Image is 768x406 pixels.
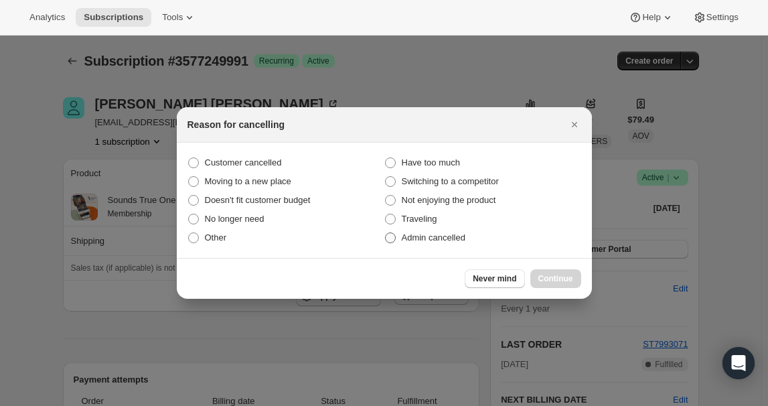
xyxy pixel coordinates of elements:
[722,347,755,379] div: Open Intercom Messenger
[402,157,460,167] span: Have too much
[84,12,143,23] span: Subscriptions
[21,8,73,27] button: Analytics
[29,12,65,23] span: Analytics
[402,214,437,224] span: Traveling
[565,115,584,134] button: Close
[642,12,660,23] span: Help
[685,8,747,27] button: Settings
[402,232,465,243] span: Admin cancelled
[706,12,739,23] span: Settings
[187,118,285,131] h2: Reason for cancelling
[402,176,499,186] span: Switching to a competitor
[205,232,227,243] span: Other
[402,195,496,205] span: Not enjoying the product
[154,8,204,27] button: Tools
[621,8,682,27] button: Help
[205,195,311,205] span: Doesn't fit customer budget
[162,12,183,23] span: Tools
[205,214,264,224] span: No longer need
[205,176,291,186] span: Moving to a new place
[205,157,282,167] span: Customer cancelled
[473,273,516,284] span: Never mind
[465,269,524,288] button: Never mind
[76,8,151,27] button: Subscriptions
